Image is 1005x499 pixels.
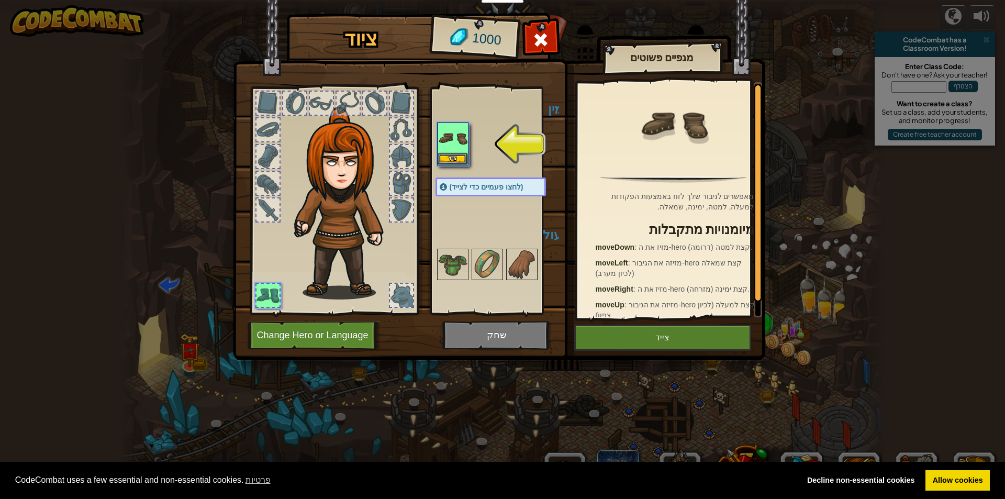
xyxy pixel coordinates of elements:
[450,183,523,191] span: (לחצו פעמיים כדי לצייד)
[435,102,567,116] h4: זמין
[596,301,624,309] strong: moveUp
[634,243,639,251] span: :
[289,107,402,300] img: hair_f2.png
[596,259,628,267] strong: moveLeft
[628,259,632,267] span: :
[600,176,746,183] img: hr.png
[471,29,502,50] span: 1000
[800,470,922,491] a: deny cookies
[438,124,467,153] img: portrait.png
[638,285,750,293] span: מזיז את ה-hero קצת ימינה (מזרחה).
[507,250,537,279] img: portrait.png
[596,259,742,278] span: מזיזה את הגיבור-hero קצת שמאלה (לכיון מערב)
[639,243,752,251] span: מזיז את ה-hero קצת למטה (דרומה).
[596,243,635,251] strong: moveDown
[640,90,708,158] img: portrait.png
[596,285,633,293] strong: moveRight
[596,191,757,212] div: מאפשרים לגיבור שלך לזוז באמצעות הפקודות למעלה, למטה, ימינה, שמאלה.
[438,250,467,279] img: portrait.png
[294,28,428,50] h1: ציוד
[15,472,792,488] span: CodeCombat uses a few essential and non-essential cookies.
[574,325,751,351] button: צייד
[248,321,381,350] button: Change Hero or Language
[596,223,757,237] h3: מיומנויות מתקבלות
[624,301,629,309] span: :
[435,228,567,241] h4: נעול
[244,472,272,488] a: learn more about cookies
[925,470,990,491] a: allow cookies
[473,250,502,279] img: portrait.png
[613,52,711,63] h2: מגפיים פשוטים
[596,301,755,319] span: מזיזה את הגיבור-hero קצת למעלה (לכיון צפון)
[438,153,467,164] button: צייד
[633,285,638,293] span: :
